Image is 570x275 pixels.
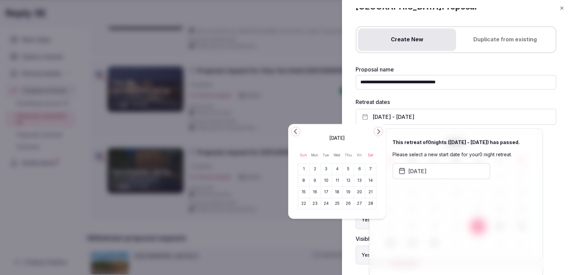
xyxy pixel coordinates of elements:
[343,147,354,163] th: Thursday
[366,164,376,174] button: Saturday, February 7th, 2026
[355,176,364,186] button: Friday, February 13th, 2026
[321,164,331,174] button: Tuesday, February 3rd, 2026
[310,199,320,209] button: Monday, February 23rd, 2026
[355,199,364,209] button: Friday, February 27th, 2026
[299,199,308,209] button: Sunday, February 22nd, 2026
[356,210,385,229] label: Yes
[310,176,320,186] button: Monday, February 9th, 2026
[344,199,353,209] button: Thursday, February 26th, 2026
[344,164,353,174] button: Thursday, February 5th, 2026
[358,28,456,51] button: Create New
[299,164,308,174] button: Sunday, February 1st, 2026
[332,164,342,174] button: Wednesday, February 4th, 2026
[392,151,519,158] p: Please select a new start date for your 0 night retreat.
[329,135,345,142] span: [DATE]
[298,147,309,163] th: Sunday
[321,199,331,209] button: Tuesday, February 24th, 2026
[298,147,376,209] table: February 2026
[332,199,342,209] button: Wednesday, February 25th, 2026
[309,147,320,163] th: Monday
[374,127,383,136] button: Go to the Next Month
[299,176,308,186] button: Sunday, February 8th, 2026
[355,164,364,174] button: Friday, February 6th, 2026
[356,246,385,265] label: Yes
[366,199,376,209] button: Saturday, February 28th, 2026
[456,28,554,51] button: Duplicate from existing
[291,127,300,136] button: Go to the Previous Month
[356,235,414,242] label: Visible to admins only?
[320,147,331,163] th: Tuesday
[344,187,353,197] button: Thursday, February 19th, 2026
[354,147,365,163] th: Friday
[344,176,353,186] button: Thursday, February 12th, 2026
[332,176,342,186] button: Wednesday, February 11th, 2026
[321,176,331,186] button: Tuesday, February 10th, 2026
[321,187,331,197] button: Tuesday, February 17th, 2026
[299,187,308,197] button: Sunday, February 15th, 2026
[356,99,390,105] label: Retreat dates
[356,109,556,125] button: [DATE] - [DATE]
[332,187,342,197] button: Wednesday, February 18th, 2026
[366,187,376,197] button: Saturday, February 21st, 2026
[392,163,490,179] button: [DATE]
[356,67,556,72] label: Proposal name
[310,187,320,197] button: Monday, February 16th, 2026
[366,176,376,186] button: Saturday, February 14th, 2026
[355,187,364,197] button: Friday, February 20th, 2026
[392,139,519,146] p: This retreat of 0 nights ( [DATE] - [DATE] ) has passed.
[310,164,320,174] button: Monday, February 2nd, 2026
[365,147,376,163] th: Saturday
[331,147,343,163] th: Wednesday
